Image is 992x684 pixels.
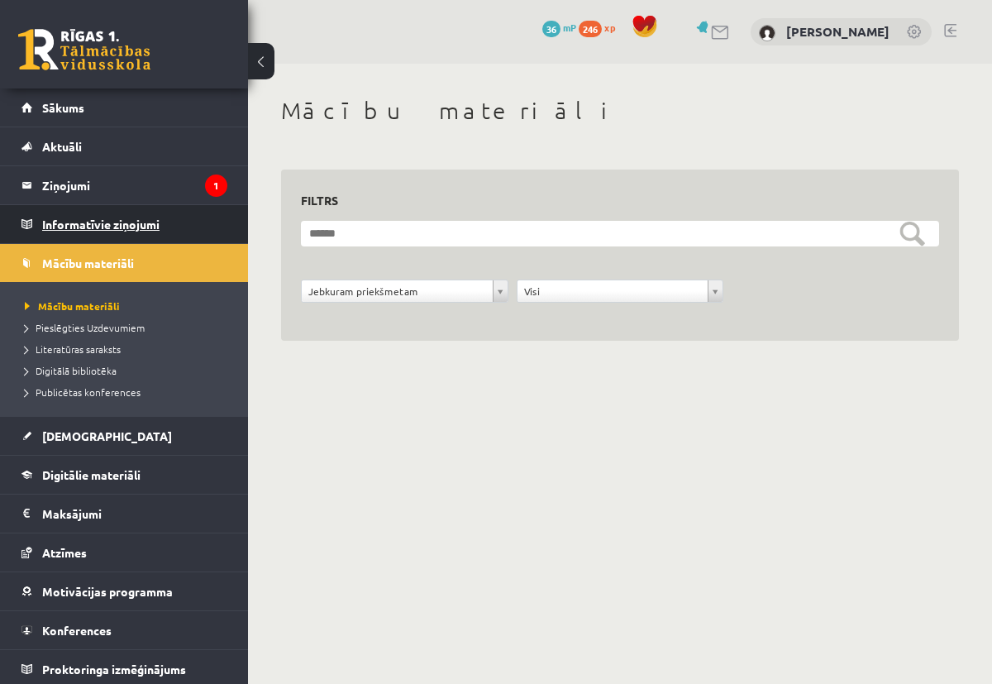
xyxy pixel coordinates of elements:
legend: Maksājumi [42,495,227,533]
legend: Ziņojumi [42,166,227,204]
a: Digitālie materiāli [21,456,227,494]
a: Mācību materiāli [25,299,231,313]
span: Mācību materiāli [42,256,134,270]
span: Publicētas konferences [25,385,141,399]
legend: Informatīvie ziņojumi [42,205,227,243]
span: mP [563,21,576,34]
span: Mācību materiāli [25,299,120,313]
a: 246 xp [579,21,623,34]
span: Motivācijas programma [42,584,173,599]
a: Publicētas konferences [25,385,231,399]
span: Atzīmes [42,545,87,560]
span: 246 [579,21,602,37]
a: Pieslēgties Uzdevumiem [25,320,231,335]
a: Jebkuram priekšmetam [302,280,508,302]
span: [DEMOGRAPHIC_DATA] [42,428,172,443]
a: Rīgas 1. Tālmācības vidusskola [18,29,150,70]
h3: Filtrs [301,189,919,212]
span: Konferences [42,623,112,638]
a: Maksājumi [21,495,227,533]
a: Visi [517,280,723,302]
span: Visi [524,280,702,302]
a: [DEMOGRAPHIC_DATA] [21,417,227,455]
span: xp [604,21,615,34]
a: Literatūras saraksts [25,342,231,356]
span: 36 [542,21,560,37]
a: Aktuāli [21,127,227,165]
i: 1 [205,175,227,197]
a: Konferences [21,611,227,649]
span: Literatūras saraksts [25,342,121,356]
span: Digitālie materiāli [42,467,141,482]
a: Mācību materiāli [21,244,227,282]
h1: Mācību materiāli [281,97,959,125]
span: Proktoringa izmēģinājums [42,662,186,677]
span: Aktuāli [42,139,82,154]
a: 36 mP [542,21,576,34]
a: Ziņojumi1 [21,166,227,204]
span: Sākums [42,100,84,115]
a: Motivācijas programma [21,572,227,610]
a: [PERSON_NAME] [786,23,889,40]
a: Sākums [21,88,227,127]
span: Jebkuram priekšmetam [308,280,486,302]
span: Pieslēgties Uzdevumiem [25,321,145,334]
span: Digitālā bibliotēka [25,364,117,377]
img: Maksims Cibuļskis [759,25,775,41]
a: Digitālā bibliotēka [25,363,231,378]
a: Atzīmes [21,533,227,572]
a: Informatīvie ziņojumi [21,205,227,243]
